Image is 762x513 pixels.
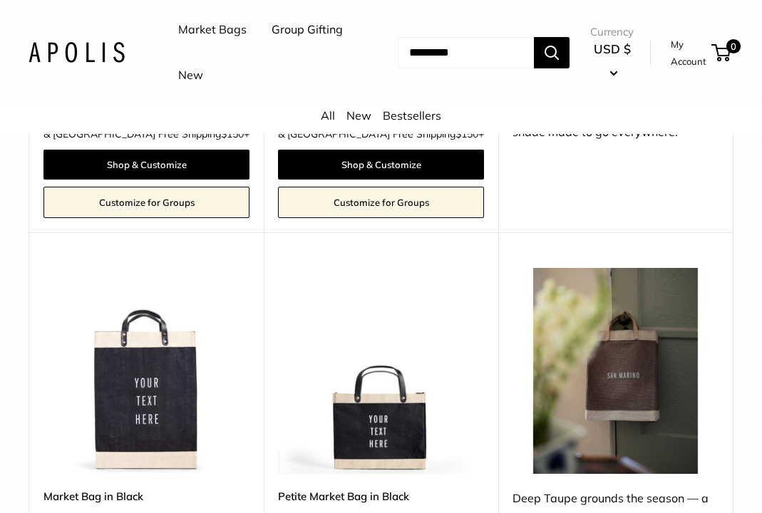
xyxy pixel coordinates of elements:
a: description_Make it yours with custom printed text.Petite Market Bag in Black [278,268,484,474]
img: Market Bag in Black [43,268,249,474]
a: Shop & Customize [278,150,484,180]
button: Search [534,37,570,68]
a: New [346,108,371,123]
input: Search... [398,37,534,68]
span: 0 [726,39,741,53]
a: Market Bag in BlackMarket Bag in Black [43,268,249,474]
span: $150 [455,128,478,140]
a: Customize for Groups [278,187,484,218]
a: Customize for Groups [43,187,249,218]
a: Market Bags [178,19,247,41]
a: Petite Market Bag in Black [278,488,484,504]
a: Shop & Customize [43,150,249,180]
img: description_Make it yours with custom printed text. [278,268,484,474]
span: & [GEOGRAPHIC_DATA] Free Shipping + [278,129,484,139]
a: Market Bag in Black [43,488,249,504]
span: & [GEOGRAPHIC_DATA] Free Shipping + [43,129,249,139]
img: Apolis [29,42,125,63]
a: All [321,108,335,123]
span: Currency [590,22,634,42]
a: New [178,65,203,86]
span: USD $ [594,41,631,56]
a: Group Gifting [272,19,343,41]
span: $150 [221,128,244,140]
img: Deep Taupe grounds the season — a rich, understated neutral made for pre-fall evenings, where gol... [513,268,719,474]
a: My Account [671,36,706,71]
button: USD $ [590,38,634,83]
a: Bestsellers [383,108,441,123]
a: 0 [713,44,731,61]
